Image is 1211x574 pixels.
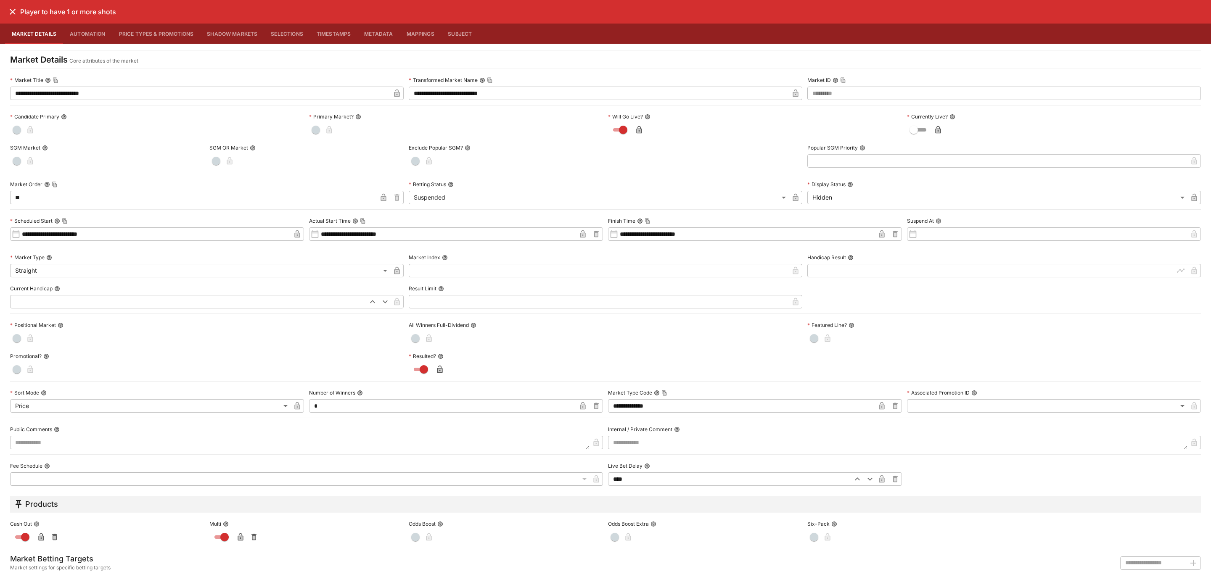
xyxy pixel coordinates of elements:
[10,520,32,527] p: Cash Out
[52,182,58,187] button: Copy To Clipboard
[409,254,440,261] p: Market Index
[69,57,138,65] p: Core attributes of the market
[654,390,660,396] button: Market Type CodeCopy To Clipboard
[840,77,846,83] button: Copy To Clipboard
[849,322,854,328] button: Featured Line?
[309,113,354,120] p: Primary Market?
[10,353,42,360] p: Promotional?
[437,521,443,527] button: Odds Boost
[10,54,68,65] h4: Market Details
[608,217,635,224] p: Finish Time
[10,554,111,563] h5: Market Betting Targets
[360,218,366,224] button: Copy To Clipboard
[907,113,948,120] p: Currently Live?
[971,390,977,396] button: Associated Promotion ID
[409,321,469,329] p: All Winners Full-Dividend
[438,286,444,292] button: Result Limit
[352,218,358,224] button: Actual Start TimeCopy To Clipboard
[409,353,436,360] p: Resulted?
[409,144,463,151] p: Exclude Popular SGM?
[471,322,476,328] button: All Winners Full-Dividend
[807,520,830,527] p: Six-Pack
[62,218,68,224] button: Copy To Clipboard
[209,520,221,527] p: Multi
[608,426,672,433] p: Internal / Private Comment
[608,520,649,527] p: Odds Boost Extra
[10,426,52,433] p: Public Comments
[409,181,446,188] p: Betting Status
[807,181,846,188] p: Display Status
[674,427,680,432] button: Internal / Private Comment
[54,286,60,292] button: Current Handicap
[10,254,45,261] p: Market Type
[309,217,351,224] p: Actual Start Time
[409,76,478,84] p: Transformed Market Name
[661,390,667,396] button: Copy To Clipboard
[608,389,652,396] p: Market Type Code
[10,462,42,469] p: Fee Schedule
[441,24,479,44] button: Subject
[833,77,838,83] button: Market IDCopy To Clipboard
[20,8,116,16] h6: Player to have 1 or more shots
[46,255,52,261] button: Market Type
[25,499,58,509] h5: Products
[465,145,471,151] button: Exclude Popular SGM?
[645,114,650,120] button: Will Go Live?
[54,427,60,432] button: Public Comments
[355,114,361,120] button: Primary Market?
[10,113,59,120] p: Candidate Primary
[310,24,358,44] button: Timestamps
[10,321,56,329] p: Positional Market
[949,114,955,120] button: Currently Live?
[438,353,444,359] button: Resulted?
[41,390,47,396] button: Sort Mode
[10,563,111,572] span: Market settings for specific betting targets
[807,76,831,84] p: Market ID
[400,24,441,44] button: Mappings
[859,145,865,151] button: Popular SGM Priority
[63,24,112,44] button: Automation
[43,353,49,359] button: Promotional?
[907,389,970,396] p: Associated Promotion ID
[10,264,390,277] div: Straight
[34,521,40,527] button: Cash Out
[10,389,39,396] p: Sort Mode
[44,182,50,187] button: Market OrderCopy To Clipboard
[61,114,67,120] button: Candidate Primary
[53,77,58,83] button: Copy To Clipboard
[209,144,248,151] p: SGM OR Market
[807,191,1187,204] div: Hidden
[807,144,858,151] p: Popular SGM Priority
[807,321,847,329] p: Featured Line?
[42,145,48,151] button: SGM Market
[645,218,650,224] button: Copy To Clipboard
[45,77,51,83] button: Market TitleCopy To Clipboard
[847,182,853,187] button: Display Status
[357,390,363,396] button: Number of Winners
[644,463,650,469] button: Live Bet Delay
[608,113,643,120] p: Will Go Live?
[409,520,436,527] p: Odds Boost
[5,4,20,19] button: close
[200,24,264,44] button: Shadow Markets
[10,181,42,188] p: Market Order
[10,217,53,224] p: Scheduled Start
[907,217,934,224] p: Suspend At
[223,521,229,527] button: Multi
[409,191,789,204] div: Suspended
[409,285,436,292] p: Result Limit
[807,254,846,261] p: Handicap Result
[54,218,60,224] button: Scheduled StartCopy To Clipboard
[357,24,399,44] button: Metadata
[309,389,355,396] p: Number of Winners
[442,255,448,261] button: Market Index
[10,399,291,413] div: Price
[44,463,50,469] button: Fee Schedule
[5,24,63,44] button: Market Details
[637,218,643,224] button: Finish TimeCopy To Clipboard
[58,322,63,328] button: Positional Market
[650,521,656,527] button: Odds Boost Extra
[112,24,201,44] button: Price Types & Promotions
[10,144,40,151] p: SGM Market
[264,24,310,44] button: Selections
